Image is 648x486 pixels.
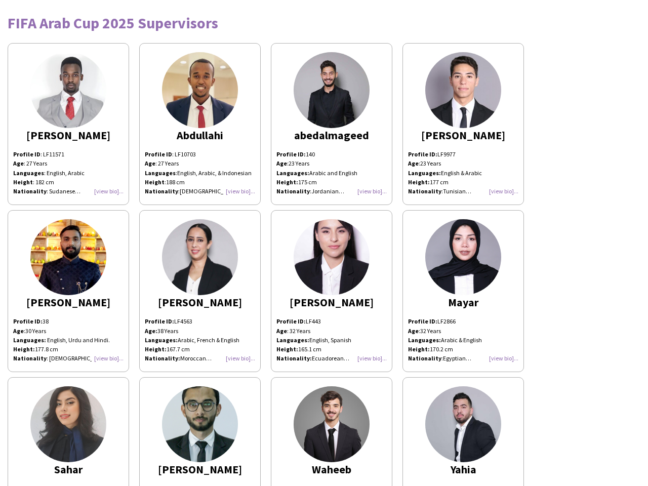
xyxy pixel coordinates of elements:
div: [PERSON_NAME] [145,465,255,474]
b: Age [13,159,24,167]
b: Age [276,159,287,167]
img: thumb-652bf4faf07e0.jpeg [425,52,501,128]
strong: Height [13,178,33,186]
span: : [276,187,311,195]
b: Age [408,159,419,167]
img: thumb-66c48272d5ea5.jpeg [30,52,106,128]
strong: Profile ID [13,150,40,158]
strong: Age: [145,327,157,335]
strong: Nationality: [276,354,312,362]
p: Arabic & English 170.2 cm [408,336,518,354]
img: thumb-657eed9fb6885.jpeg [294,386,370,462]
b: Profile ID [145,150,172,158]
b: Age [276,327,287,335]
span: Egyptian [443,354,471,362]
p: LF9977 [408,150,518,159]
div: Waheeb [276,465,387,474]
img: thumb-33faf9b0-b7e5-4a64-b199-3db2782ea2c5.png [294,52,370,128]
b: Nationality [408,187,441,195]
span: : [408,327,420,335]
p: : LF11571 : English, Arabic : 182 cm [13,150,124,187]
img: thumb-51be7da0-5ecc-4f4a-9ae7-2329fc07b1ed.png [30,386,106,462]
span: : [145,187,180,195]
strong: Languages: [408,336,441,344]
strong: Languages: [145,336,178,344]
p: LF4563 [145,317,255,326]
span: Jordanian [311,187,344,195]
span: : [276,159,289,167]
span: : LF10703 [145,150,196,158]
img: thumb-1634558898616d63b2688be.jpeg [30,219,106,295]
span: 23 Years [420,159,441,167]
b: Nationality [408,354,441,362]
p: : 32 Years English, Spanish 165.1 cm Ecuadorean [276,327,387,363]
span: [DEMOGRAPHIC_DATA]. [49,354,116,362]
span: : [13,354,48,362]
b: Languages: [13,336,46,344]
span: Profile [13,317,33,325]
div: Sahar [13,465,124,474]
div: FIFA Arab Cup 2025 Supervisors [8,15,640,30]
b: Age [145,159,155,167]
span: Tunisian [443,187,471,195]
strong: Height: [408,178,430,186]
span: : [408,354,443,362]
strong: Nationality: [145,354,180,362]
div: [PERSON_NAME] [276,298,387,307]
p: 38 [13,317,124,326]
img: thumb-35d2da39-8be6-4824-85cb-2cf367f06589.png [425,219,501,295]
img: thumb-65845cc11e641.jpeg [162,52,238,128]
div: Abdullahi [145,131,255,140]
b: Nationality [13,354,47,362]
b: Height: [13,345,35,353]
span: : 27 Years [24,159,47,167]
span: : Sudanese [47,187,80,195]
div: [PERSON_NAME] [13,131,124,140]
b: Nationality [145,187,178,195]
span: 32 Years [420,327,441,335]
p: LF2866 [408,317,518,326]
p: : 27 Years [145,159,255,168]
p: 30 Years [13,327,124,336]
strong: Profile ID: [276,317,306,325]
span: : [13,327,25,335]
b: Age [408,327,419,335]
img: thumb-9b6fd660-ba35-4b88-a194-5e7aedc5b98e.png [162,219,238,295]
b: Age [13,327,24,335]
b: Nationality [13,187,47,195]
span: : [408,187,443,195]
span: 177.8 cm [35,345,58,353]
strong: Languages: [276,336,309,344]
b: Languages [145,169,176,177]
div: Mayar [408,298,518,307]
span: : [145,178,166,186]
strong: Height: [408,345,430,353]
strong: Height: [276,345,298,353]
div: Yahia [408,465,518,474]
p: English, Arabic, & Indonesian 188 cm [145,169,255,187]
div: [PERSON_NAME] [408,131,518,140]
strong: Profile ID: [408,317,437,325]
b: ID: [34,317,43,325]
span: [DEMOGRAPHIC_DATA] [180,187,240,195]
div: [PERSON_NAME] [13,298,124,307]
strong: Height: [145,345,167,353]
img: thumb-fcfa1574-b8e4-4581-93ef-660e70d1f694.jpg [162,386,238,462]
div: English, Urdu and Hindi. [13,336,124,345]
strong: Height: [276,178,298,186]
span: 23 Years [289,159,309,167]
div: [PERSON_NAME] [145,298,255,307]
strong: Profile ID: [408,150,437,158]
strong: Profile ID: [276,150,306,158]
b: Nationality [276,187,310,195]
p: English & Arabic 177 cm [408,169,518,187]
b: Height [145,178,165,186]
span: : [145,169,177,177]
strong: Profile ID: [145,317,174,325]
p: Arabic and English 175 cm [276,169,387,196]
strong: Languages [13,169,44,177]
strong: Languages: [408,169,441,177]
p: LF443 [276,317,387,326]
img: thumb-661fd49f139b2.jpeg [425,386,501,462]
p: 38 Years Arabic, French & English 167.7 cm Moroccan [145,327,255,363]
